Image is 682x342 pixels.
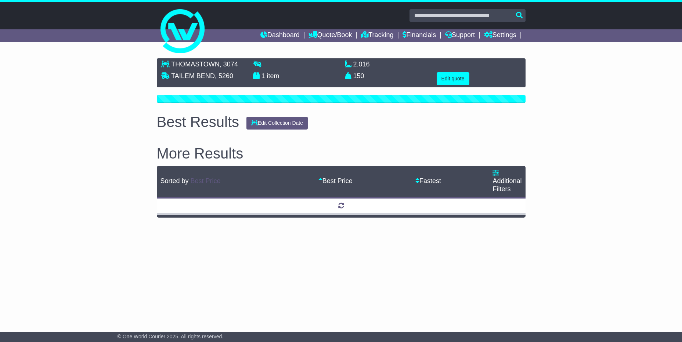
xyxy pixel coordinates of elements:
a: Settings [484,29,516,42]
span: 2.016 [353,61,370,68]
a: Fastest [415,177,441,185]
span: Sorted by [160,177,189,185]
button: Edit quote [437,72,469,85]
span: 150 [353,72,364,80]
a: Quote/Book [308,29,352,42]
a: Tracking [361,29,393,42]
span: 1 [261,72,265,80]
span: THOMASTOWN [171,61,220,68]
div: Best Results [153,114,243,130]
a: Financials [403,29,436,42]
a: Additional Filters [492,170,522,193]
button: Edit Collection Date [246,117,308,130]
a: Support [445,29,475,42]
span: TAILEM BEND [171,72,215,80]
a: Dashboard [260,29,300,42]
a: Best Price [318,177,353,185]
span: , 3074 [220,61,238,68]
span: item [267,72,279,80]
span: © One World Courier 2025. All rights reserved. [118,334,224,339]
a: Best Price [191,177,221,185]
h2: More Results [157,145,526,161]
span: , 5260 [215,72,233,80]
